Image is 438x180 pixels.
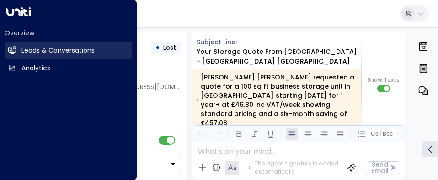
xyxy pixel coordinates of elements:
span: Subject Line: [197,37,237,47]
a: Leads & Conversations [5,42,132,59]
span: Cc Bcc [371,131,393,137]
button: Redo [211,128,223,140]
div: Your storage quote from [GEOGRAPHIC_DATA] - [GEOGRAPHIC_DATA] [GEOGRAPHIC_DATA] [197,47,362,66]
a: Analytics [5,60,132,77]
h2: Analytics [21,64,50,73]
span: Lost [163,43,176,52]
button: Cc|Bcc [367,130,396,138]
h2: Overview [5,28,132,37]
div: The agent signature is added automatically [249,159,340,176]
span: | [379,131,381,137]
div: [PERSON_NAME] [PERSON_NAME] requested a quote for a 100 sq ft business storage unit in [GEOGRAPHI... [197,73,356,127]
button: Undo [195,128,207,140]
h2: Leads & Conversations [21,46,95,55]
div: • [155,39,160,56]
span: Show Texts [367,76,400,84]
